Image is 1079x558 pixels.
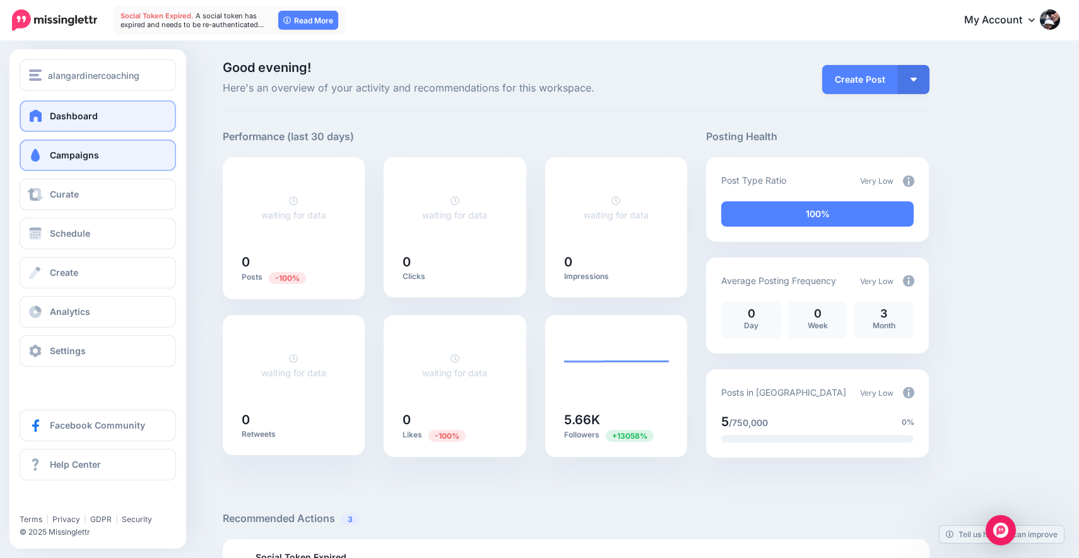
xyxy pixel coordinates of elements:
a: Tell us how we can improve [940,526,1064,543]
h5: Posting Health [706,129,929,145]
img: info-circle-grey.png [903,275,914,287]
span: Create [50,267,78,278]
span: Previous period: 1 [269,272,306,284]
span: Curate [50,189,79,199]
span: Dashboard [50,110,98,121]
a: waiting for data [261,195,326,220]
a: Read More [278,11,338,30]
h5: 0 [564,256,669,268]
img: Missinglettr [12,9,97,31]
p: Impressions [564,271,669,282]
span: Facebook Community [50,420,145,430]
h5: 5.66K [564,413,669,426]
span: Month [873,321,895,330]
span: alangardinercoaching [48,68,139,83]
p: Likes [403,429,507,441]
span: Very Low [860,388,893,398]
p: Post Type Ratio [721,173,786,187]
span: Very Low [860,276,893,286]
h5: 0 [242,256,346,268]
img: arrow-down-white.png [911,78,917,81]
h5: 0 [403,413,507,426]
button: alangardinercoaching [20,59,176,91]
a: Terms [20,514,42,524]
p: 0 [728,308,775,319]
span: Week [808,321,828,330]
a: Privacy [52,514,80,524]
a: GDPR [90,514,112,524]
span: Very Low [860,176,893,186]
span: | [84,514,86,524]
a: Security [122,514,152,524]
span: Analytics [50,306,90,317]
p: Retweets [242,429,346,439]
span: | [115,514,118,524]
img: menu.png [29,69,42,81]
div: 100% of your posts in the last 30 days have been from Drip Campaigns [721,201,914,227]
p: Posts [242,271,346,283]
span: Social Token Expired. [121,11,194,20]
p: 3 [860,308,907,319]
p: Clicks [403,271,507,282]
a: Facebook Community [20,410,176,441]
img: info-circle-grey.png [903,387,914,398]
a: Create [20,257,176,288]
span: Previous period: 43 [606,430,654,442]
a: Create Post [822,65,898,94]
span: Schedule [50,228,90,239]
a: Analytics [20,296,176,328]
span: Campaigns [50,150,99,160]
p: Followers [564,429,669,441]
a: Schedule [20,218,176,249]
span: 0% [902,416,914,429]
span: Good evening! [223,60,311,75]
a: Campaigns [20,139,176,171]
p: Posts in [GEOGRAPHIC_DATA] [721,385,846,400]
p: Average Posting Frequency [721,273,836,288]
span: 5 [721,414,729,429]
span: Here's an overview of your activity and recommendations for this workspace. [223,80,688,97]
a: Settings [20,335,176,367]
span: Settings [50,345,86,356]
a: waiting for data [422,195,487,220]
a: My Account [952,5,1060,36]
span: A social token has expired and needs to be re-authenticated… [121,11,264,29]
img: info-circle-grey.png [903,175,914,187]
span: Previous period: 1 [428,430,466,442]
li: © 2025 Missinglettr [20,526,186,538]
span: Day [744,321,758,330]
h5: Performance (last 30 days) [223,129,354,145]
p: 0 [794,308,841,319]
h5: 0 [403,256,507,268]
h5: Recommended Actions [223,511,929,526]
a: Dashboard [20,100,176,132]
a: Help Center [20,449,176,480]
iframe: Twitter Follow Button [20,496,117,509]
span: 3 [341,513,359,525]
a: waiting for data [261,353,326,378]
a: Curate [20,179,176,210]
a: waiting for data [422,353,487,378]
span: | [46,514,49,524]
h5: 0 [242,413,346,426]
div: Open Intercom Messenger [986,515,1016,545]
a: waiting for data [584,195,649,220]
span: Help Center [50,459,101,470]
span: /750,000 [729,417,768,428]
